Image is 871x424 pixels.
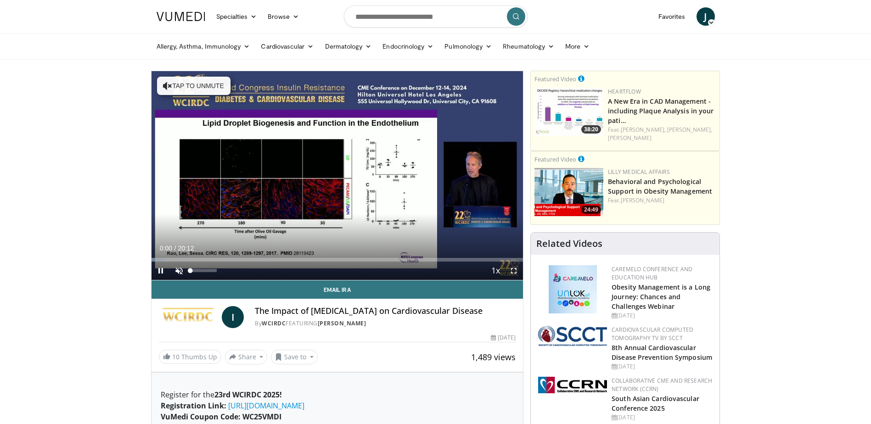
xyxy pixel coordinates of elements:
[549,265,597,313] img: 45df64a9-a6de-482c-8a90-ada250f7980c.png.150x105_q85_autocrop_double_scale_upscale_version-0.2.jpg
[534,168,603,216] img: ba3304f6-7838-4e41-9c0f-2e31ebde6754.png.150x105_q85_crop-smart_upscale.png
[262,319,286,327] a: WCIRDC
[439,37,497,56] a: Pulmonology
[222,306,244,328] a: I
[157,12,205,21] img: VuMedi Logo
[608,196,716,205] div: Feat.
[170,262,188,280] button: Unmute
[653,7,691,26] a: Favorites
[612,413,712,422] div: [DATE]
[471,351,516,363] span: 1,489 views
[178,245,194,252] span: 20:12
[581,125,601,134] span: 38:20
[152,262,170,280] button: Pause
[534,168,603,216] a: 24:49
[612,326,693,342] a: Cardiovascular Computed Tomography TV by SCCT
[608,177,712,195] a: Behavioral and Psychological Support in Obesity Management
[214,390,282,400] strong: 23rd WCIRDC 2025!
[560,37,595,56] a: More
[608,126,716,142] div: Feat.
[271,350,318,364] button: Save to
[320,37,377,56] a: Dermatology
[608,168,670,176] a: Lilly Medical Affairs
[318,319,366,327] a: [PERSON_NAME]
[152,258,523,262] div: Progress Bar
[160,245,172,252] span: 0:00
[534,75,576,83] small: Featured Video
[225,350,268,364] button: Share
[255,319,516,328] div: By FEATURING
[262,7,304,26] a: Browse
[534,88,603,136] a: 38:20
[228,401,304,411] a: [URL][DOMAIN_NAME]
[612,312,712,320] div: [DATE]
[174,245,176,252] span: /
[161,401,226,411] strong: Registration Link:
[157,77,230,95] button: Tap to unmute
[612,343,712,362] a: 8th Annual Cardiovascular Disease Prevention Symposium
[608,134,652,142] a: [PERSON_NAME]
[211,7,263,26] a: Specialties
[161,412,241,422] strong: VuMedi Coupon Code:
[534,155,576,163] small: Featured Video
[159,350,221,364] a: 10 Thumbs Up
[538,377,607,393] img: a04ee3ba-8487-4636-b0fb-5e8d268f3737.png.150x105_q85_autocrop_double_scale_upscale_version-0.2.png
[612,363,712,371] div: [DATE]
[491,334,516,342] div: [DATE]
[497,37,560,56] a: Rheumatology
[581,206,601,214] span: 24:49
[667,126,712,134] a: [PERSON_NAME],
[612,394,699,413] a: South Asian Cardiovascular Conference 2025
[612,377,712,393] a: Collaborative CME and Research Network (CCRN)
[152,71,523,280] video-js: Video Player
[621,126,666,134] a: [PERSON_NAME],
[612,283,710,311] a: Obesity Management is a Long Journey: Chances and Challenges Webinar
[255,306,516,316] h4: The Impact of [MEDICAL_DATA] on Cardiovascular Disease
[486,262,505,280] button: Playback Rate
[697,7,715,26] a: J
[621,196,664,204] a: [PERSON_NAME]
[534,88,603,136] img: 738d0e2d-290f-4d89-8861-908fb8b721dc.150x105_q85_crop-smart_upscale.jpg
[536,238,602,249] h4: Related Videos
[152,280,523,299] a: Email Ira
[242,412,281,422] strong: WC25VMDI
[344,6,528,28] input: Search topics, interventions
[159,306,219,328] img: WCIRDC
[608,97,714,125] a: A New Era in CAD Management - including Plaque Analysis in your pati…
[612,265,692,281] a: CaReMeLO Conference and Education Hub
[172,352,180,361] span: 10
[377,37,439,56] a: Endocrinology
[191,269,217,272] div: Volume Level
[255,37,319,56] a: Cardiovascular
[538,326,607,346] img: 51a70120-4f25-49cc-93a4-67582377e75f.png.150x105_q85_autocrop_double_scale_upscale_version-0.2.png
[151,37,256,56] a: Allergy, Asthma, Immunology
[608,88,641,95] a: Heartflow
[505,262,523,280] button: Fullscreen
